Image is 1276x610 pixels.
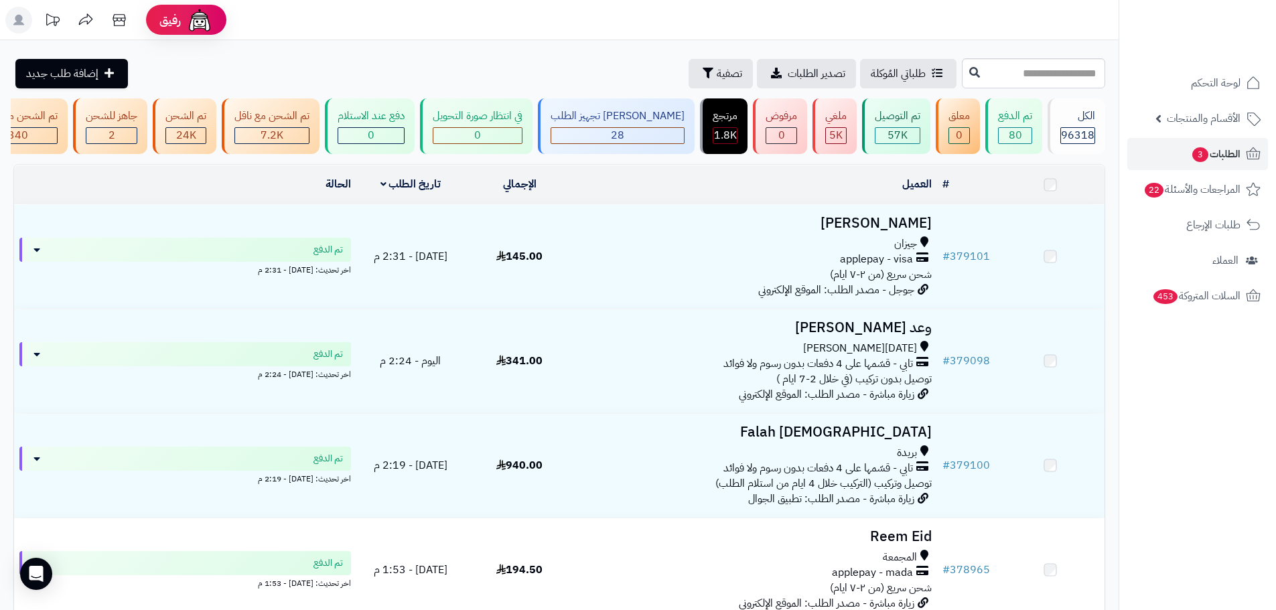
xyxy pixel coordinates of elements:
span: شحن سريع (من ٢-٧ ايام) [830,266,932,283]
span: 2 [109,127,115,143]
span: إضافة طلب جديد [26,66,98,82]
span: # [942,457,950,473]
a: الإجمالي [503,176,537,192]
span: الطلبات [1191,145,1240,163]
a: دفع عند الاستلام 0 [322,98,417,154]
span: 96318 [1061,127,1094,143]
div: تم التوصيل [875,108,920,124]
a: تاريخ الطلب [380,176,441,192]
span: الأقسام والمنتجات [1167,109,1240,128]
span: تم الدفع [313,556,343,570]
span: توصيل وتركيب (التركيب خلال 4 ايام من استلام الطلب) [715,475,932,491]
span: تابي - قسّمها على 4 دفعات بدون رسوم ولا فوائد [723,356,913,372]
a: العميل [902,176,932,192]
span: 3 [1192,147,1208,162]
span: # [942,248,950,264]
div: مرتجع [713,108,737,124]
a: معلق 0 [933,98,983,154]
img: ai-face.png [186,7,213,33]
div: 24018 [166,128,206,143]
div: تم الدفع [998,108,1032,124]
div: اخر تحديث: [DATE] - 1:53 م [19,575,351,589]
span: 57K [888,127,908,143]
div: الكل [1060,108,1095,124]
div: في انتظار صورة التحويل [433,108,522,124]
span: المراجعات والأسئلة [1143,180,1240,199]
span: [DATE] - 2:31 م [374,248,447,264]
a: طلباتي المُوكلة [860,59,956,88]
a: مرفوض 0 [750,98,810,154]
a: الطلبات3 [1127,138,1268,170]
span: # [942,562,950,578]
span: جيزان [894,236,917,252]
a: الحالة [326,176,351,192]
div: تم الشحن [165,108,206,124]
span: 341.00 [496,353,543,369]
span: 7.2K [261,127,283,143]
div: مرفوض [766,108,797,124]
span: زيارة مباشرة - مصدر الطلب: تطبيق الجوال [748,491,914,507]
div: 0 [766,128,796,143]
div: 4997 [826,128,846,143]
span: اليوم - 2:24 م [380,353,441,369]
span: 453 [1153,289,1178,304]
a: #379101 [942,248,990,264]
span: [DATE] - 1:53 م [374,562,447,578]
span: 0 [778,127,785,143]
a: إضافة طلب جديد [15,59,128,88]
a: العملاء [1127,244,1268,277]
a: الكل96318 [1045,98,1108,154]
div: 28 [551,128,684,143]
a: #378965 [942,562,990,578]
div: 2 [86,128,137,143]
span: تصفية [717,66,742,82]
div: تم الشحن مع ناقل [234,108,309,124]
span: 1.8K [714,127,737,143]
span: تصدير الطلبات [788,66,845,82]
span: بريدة [897,445,917,461]
span: تم الدفع [313,348,343,361]
span: تم الدفع [313,243,343,256]
a: في انتظار صورة التحويل 0 [417,98,535,154]
span: 0 [956,127,963,143]
a: المراجعات والأسئلة22 [1127,173,1268,206]
div: معلق [948,108,970,124]
div: 0 [433,128,522,143]
a: #379100 [942,457,990,473]
button: تصفية [689,59,753,88]
div: 80 [999,128,1032,143]
div: اخر تحديث: [DATE] - 2:24 م [19,366,351,380]
span: # [942,353,950,369]
span: السلات المتروكة [1152,287,1240,305]
span: 145.00 [496,248,543,264]
div: 56970 [875,128,920,143]
span: تابي - قسّمها على 4 دفعات بدون رسوم ولا فوائد [723,461,913,476]
a: تصدير الطلبات [757,59,856,88]
span: [DATE][PERSON_NAME] [803,341,917,356]
a: تم الشحن 24K [150,98,219,154]
span: 5K [829,127,843,143]
div: جاهز للشحن [86,108,137,124]
span: 80 [1009,127,1022,143]
h3: Reem Eid [579,529,932,544]
h3: [DEMOGRAPHIC_DATA] Falah [579,425,932,440]
span: applepay - mada [832,565,913,581]
span: شحن سريع (من ٢-٧ ايام) [830,580,932,596]
span: المجمعة [883,550,917,565]
a: لوحة التحكم [1127,67,1268,99]
a: تم الدفع 80 [983,98,1045,154]
a: تحديثات المنصة [36,7,69,37]
span: توصيل بدون تركيب (في خلال 2-7 ايام ) [776,371,932,387]
a: #379098 [942,353,990,369]
span: رفيق [159,12,181,28]
div: اخر تحديث: [DATE] - 2:31 م [19,262,351,276]
a: تم الشحن مع ناقل 7.2K [219,98,322,154]
div: 1838 [713,128,737,143]
div: اخر تحديث: [DATE] - 2:19 م [19,471,351,485]
span: 0 [474,127,481,143]
span: زيارة مباشرة - مصدر الطلب: الموقع الإلكتروني [739,386,914,402]
div: [PERSON_NAME] تجهيز الطلب [551,108,685,124]
span: [DATE] - 2:19 م [374,457,447,473]
span: 28 [611,127,624,143]
span: 940.00 [496,457,543,473]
